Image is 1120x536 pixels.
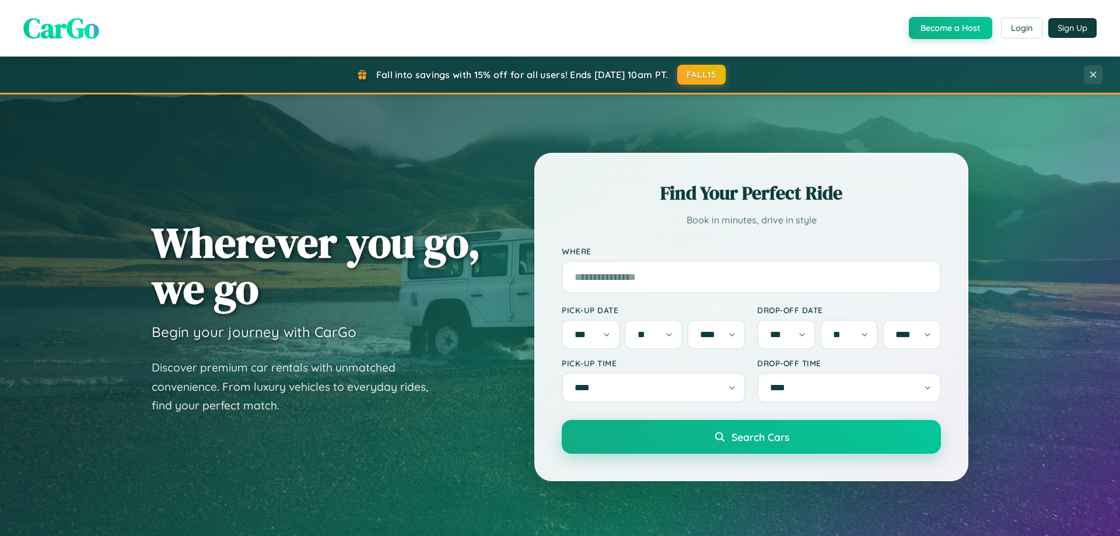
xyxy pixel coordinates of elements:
h1: Wherever you go, we go [152,219,481,311]
span: Fall into savings with 15% off for all users! Ends [DATE] 10am PT. [376,69,668,80]
label: Pick-up Time [562,358,745,368]
label: Where [562,246,941,256]
button: FALL15 [677,65,726,85]
label: Drop-off Time [757,358,941,368]
button: Sign Up [1048,18,1097,38]
button: Become a Host [909,17,992,39]
label: Drop-off Date [757,305,941,315]
p: Book in minutes, drive in style [562,212,941,229]
p: Discover premium car rentals with unmatched convenience. From luxury vehicles to everyday rides, ... [152,358,443,415]
h2: Find Your Perfect Ride [562,180,941,206]
span: CarGo [23,9,99,47]
span: Search Cars [731,430,789,443]
h3: Begin your journey with CarGo [152,323,356,341]
label: Pick-up Date [562,305,745,315]
button: Search Cars [562,420,941,454]
button: Login [1001,17,1042,38]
